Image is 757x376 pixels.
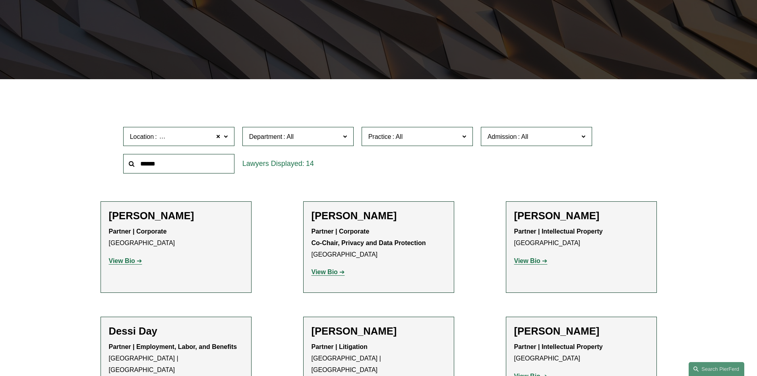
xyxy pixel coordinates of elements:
strong: Partner | Corporate Co-Chair, Privacy and Data Protection [312,228,426,246]
span: Department [249,133,283,140]
a: View Bio [514,257,548,264]
a: Search this site [689,362,744,376]
h2: [PERSON_NAME] [514,210,649,222]
p: [GEOGRAPHIC_DATA] [109,226,243,249]
p: [GEOGRAPHIC_DATA] [312,226,446,260]
h2: [PERSON_NAME] [312,210,446,222]
h2: [PERSON_NAME] [514,325,649,337]
strong: Partner | Litigation [312,343,368,350]
p: [GEOGRAPHIC_DATA] [514,226,649,249]
span: Location [130,133,154,140]
strong: Partner | Corporate [109,228,167,235]
span: 14 [306,160,314,168]
span: Admission [488,133,517,140]
strong: View Bio [514,257,540,264]
span: [GEOGRAPHIC_DATA] [158,132,225,142]
h2: Dessi Day [109,325,243,337]
strong: Partner | Intellectual Property [514,228,603,235]
h2: [PERSON_NAME] [109,210,243,222]
strong: Partner | Employment, Labor, and Benefits [109,343,237,350]
p: [GEOGRAPHIC_DATA] | [GEOGRAPHIC_DATA] [109,341,243,376]
strong: View Bio [109,257,135,264]
strong: View Bio [312,269,338,275]
p: [GEOGRAPHIC_DATA] [514,341,649,364]
strong: Partner | Intellectual Property [514,343,603,350]
h2: [PERSON_NAME] [312,325,446,337]
p: [GEOGRAPHIC_DATA] | [GEOGRAPHIC_DATA] [312,341,446,376]
span: Practice [368,133,391,140]
a: View Bio [312,269,345,275]
a: View Bio [109,257,142,264]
